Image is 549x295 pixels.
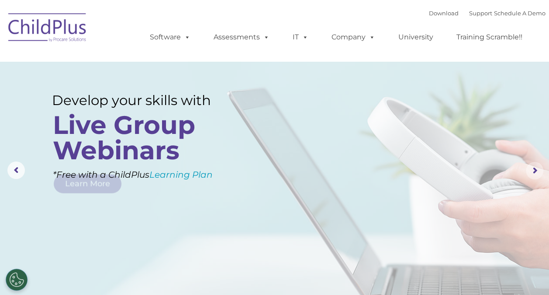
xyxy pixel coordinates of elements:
[53,112,231,163] rs-layer: Live Group Webinars
[54,174,121,193] a: Learn More
[494,10,546,17] a: Schedule A Demo
[448,28,531,46] a: Training Scramble!!
[205,28,278,46] a: Assessments
[149,169,213,180] a: Learning Plan
[6,269,28,291] button: Cookies Settings
[53,166,247,183] rs-layer: *Free with a ChildPlus
[121,94,159,100] span: Phone number
[52,92,234,109] rs-layer: Develop your skills with
[390,28,442,46] a: University
[429,10,459,17] a: Download
[284,28,317,46] a: IT
[406,200,549,295] iframe: Chat Widget
[469,10,492,17] a: Support
[429,10,546,17] font: |
[4,7,91,51] img: ChildPlus by Procare Solutions
[121,58,148,64] span: Last name
[141,28,199,46] a: Software
[323,28,384,46] a: Company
